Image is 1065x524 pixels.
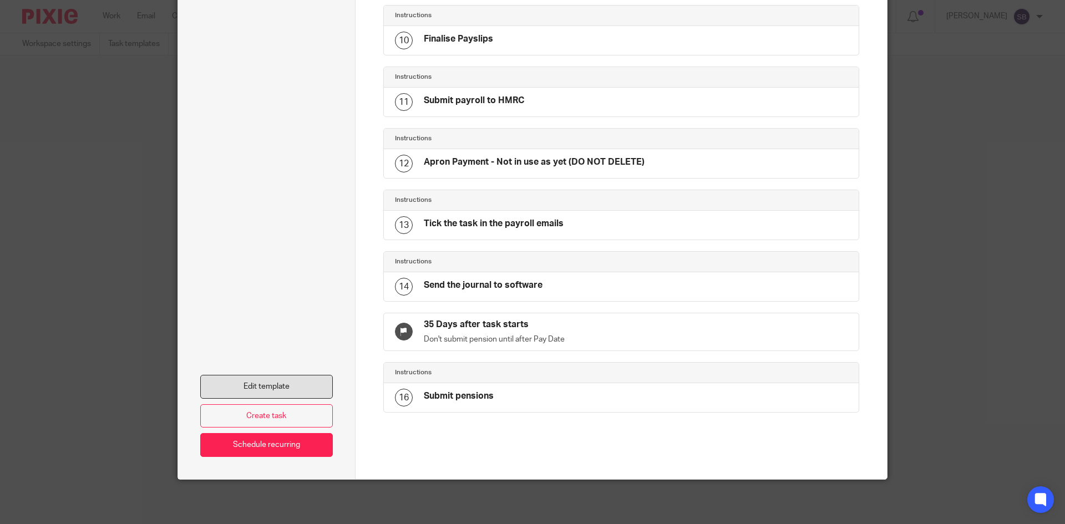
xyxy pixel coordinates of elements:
div: 14 [395,278,413,296]
h4: Instructions [395,196,621,205]
h4: Submit pensions [424,390,494,402]
a: Create task [200,404,333,428]
h4: Instructions [395,257,621,266]
h4: Finalise Payslips [424,33,493,45]
h4: Submit payroll to HMRC [424,95,524,106]
a: Schedule recurring [200,433,333,457]
div: 13 [395,216,413,234]
div: 10 [395,32,413,49]
h4: 35 Days after task starts [424,319,621,330]
h4: Apron Payment - Not in use as yet (DO NOT DELETE) [424,156,645,168]
h4: Instructions [395,73,621,82]
h4: Instructions [395,11,621,20]
div: 12 [395,155,413,172]
p: Don't submit pension until after Pay Date [424,334,621,345]
div: 11 [395,93,413,111]
h4: Tick the task in the payroll emails [424,218,564,230]
a: Edit template [200,375,333,399]
div: 16 [395,389,413,406]
h4: Send the journal to software [424,279,542,291]
h4: Instructions [395,368,621,377]
h4: Instructions [395,134,621,143]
